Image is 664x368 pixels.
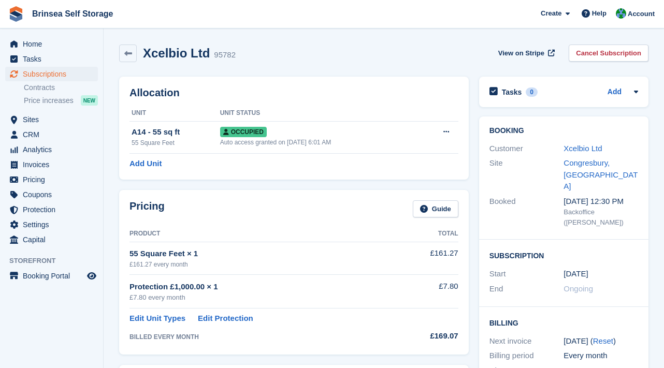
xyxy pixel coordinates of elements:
[5,142,98,157] a: menu
[129,158,162,170] a: Add Unit
[489,350,564,362] div: Billing period
[489,143,564,155] div: Customer
[628,9,655,19] span: Account
[23,67,85,81] span: Subscriptions
[564,335,638,347] div: [DATE] ( )
[129,313,185,325] a: Edit Unit Types
[564,158,638,190] a: Congresbury, [GEOGRAPHIC_DATA]
[489,127,638,135] h2: Booking
[220,105,420,122] th: Unit Status
[129,248,397,260] div: 55 Square Feet × 1
[129,281,397,293] div: Protection £1,000.00 × 1
[397,226,458,242] th: Total
[23,172,85,187] span: Pricing
[5,37,98,51] a: menu
[129,87,458,99] h2: Allocation
[129,332,397,342] div: BILLED EVERY MONTH
[9,256,103,266] span: Storefront
[569,45,648,62] a: Cancel Subscription
[592,8,607,19] span: Help
[5,269,98,283] a: menu
[494,45,557,62] a: View on Stripe
[5,217,98,232] a: menu
[5,52,98,66] a: menu
[564,268,588,280] time: 2025-08-14 23:00:00 UTC
[23,202,85,217] span: Protection
[24,95,98,106] a: Price increases NEW
[616,8,626,19] img: Jeff Cherson
[489,317,638,328] h2: Billing
[129,260,397,269] div: £161.27 every month
[397,242,458,274] td: £161.27
[564,196,638,208] div: [DATE] 12:30 PM
[526,87,538,97] div: 0
[23,232,85,247] span: Capital
[23,127,85,142] span: CRM
[132,126,220,138] div: A14 - 55 sq ft
[541,8,561,19] span: Create
[489,250,638,260] h2: Subscription
[143,46,210,60] h2: Xcelbio Ltd
[5,232,98,247] a: menu
[23,269,85,283] span: Booking Portal
[198,313,253,325] a: Edit Protection
[23,157,85,172] span: Invoices
[24,83,98,93] a: Contracts
[129,105,220,122] th: Unit
[23,187,85,202] span: Coupons
[564,350,638,362] div: Every month
[23,37,85,51] span: Home
[564,144,602,153] a: Xcelbio Ltd
[593,336,613,345] a: Reset
[498,48,544,58] span: View on Stripe
[397,330,458,342] div: £169.07
[214,49,236,61] div: 95782
[85,270,98,282] a: Preview store
[129,226,397,242] th: Product
[23,112,85,127] span: Sites
[397,275,458,308] td: £7.80
[129,292,397,303] div: £7.80 every month
[220,138,420,147] div: Auto access granted on [DATE] 6:01 AM
[5,172,98,187] a: menu
[502,87,522,97] h2: Tasks
[24,96,74,106] span: Price increases
[608,86,622,98] a: Add
[132,138,220,148] div: 55 Square Feet
[489,157,564,193] div: Site
[81,95,98,106] div: NEW
[489,196,564,228] div: Booked
[28,5,118,22] a: Brinsea Self Storage
[413,200,458,217] a: Guide
[564,207,638,227] div: Backoffice ([PERSON_NAME])
[129,200,165,217] h2: Pricing
[23,217,85,232] span: Settings
[5,127,98,142] a: menu
[5,157,98,172] a: menu
[5,187,98,202] a: menu
[5,112,98,127] a: menu
[564,284,593,293] span: Ongoing
[5,67,98,81] a: menu
[489,268,564,280] div: Start
[489,283,564,295] div: End
[220,127,267,137] span: Occupied
[5,202,98,217] a: menu
[23,52,85,66] span: Tasks
[8,6,24,22] img: stora-icon-8386f47178a22dfd0bd8f6a31ec36ba5ce8667c1dd55bd0f319d3a0aa187defe.svg
[489,335,564,347] div: Next invoice
[23,142,85,157] span: Analytics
